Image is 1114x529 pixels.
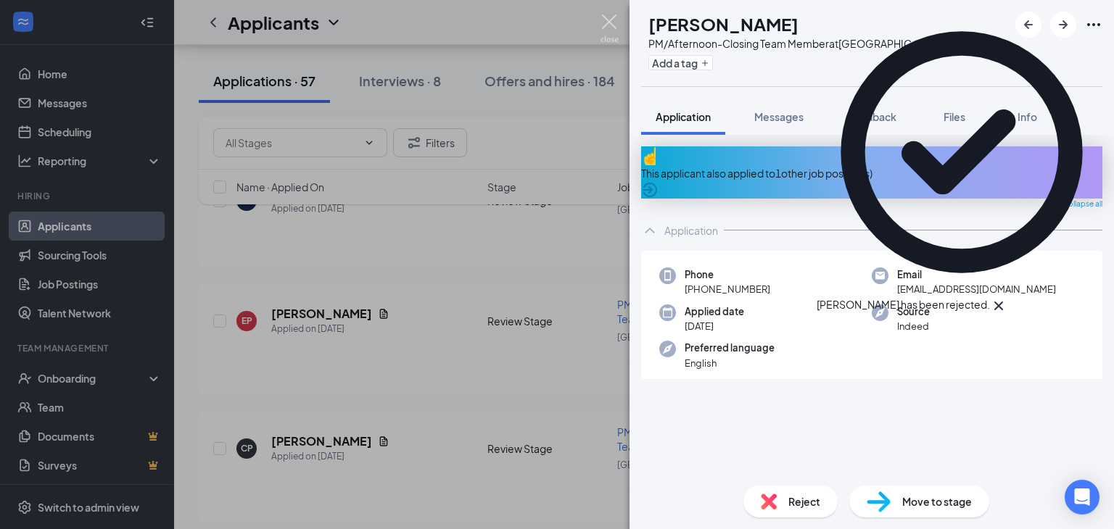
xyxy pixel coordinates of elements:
[701,59,709,67] svg: Plus
[648,55,713,70] button: PlusAdd a tag
[648,36,944,51] div: PM/Afternoon-Closing Team Member at [GEOGRAPHIC_DATA]
[990,297,1007,315] svg: Cross
[641,165,1102,181] div: This applicant also applied to 1 other job posting(s)
[641,222,659,239] svg: ChevronUp
[685,267,770,282] span: Phone
[754,110,804,123] span: Messages
[902,493,972,509] span: Move to stage
[664,223,718,238] div: Application
[656,110,711,123] span: Application
[648,12,799,36] h1: [PERSON_NAME]
[817,297,990,315] div: [PERSON_NAME] has been rejected.
[641,181,659,199] svg: ArrowCircle
[685,282,770,296] span: [PHONE_NUMBER]
[685,341,775,355] span: Preferred language
[817,7,1107,297] svg: CheckmarkCircle
[685,304,744,319] span: Applied date
[685,319,744,333] span: [DATE]
[685,356,775,370] span: English
[788,493,820,509] span: Reject
[897,319,930,333] span: Indeed
[1065,480,1099,515] div: Open Intercom Messenger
